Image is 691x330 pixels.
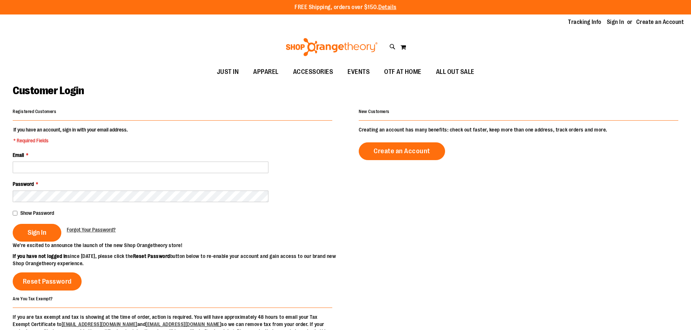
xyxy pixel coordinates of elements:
[67,226,116,233] a: Forgot Your Password?
[20,210,54,216] span: Show Password
[378,4,396,11] a: Details
[359,109,390,114] strong: New Customers
[636,18,684,26] a: Create an Account
[347,64,370,80] span: EVENTS
[359,126,678,133] p: Creating an account has many benefits: check out faster, keep more than one address, track orders...
[13,252,346,267] p: since [DATE], please click the button below to re-enable your account and gain access to our bran...
[13,296,53,301] strong: Are You Tax Exempt?
[13,253,67,259] strong: If you have not logged in
[13,109,56,114] strong: Registered Customers
[374,147,430,155] span: Create an Account
[13,126,128,144] legend: If you have an account, sign in with your email address.
[28,229,46,237] span: Sign In
[285,38,379,56] img: Shop Orangetheory
[13,84,84,97] span: Customer Login
[13,242,346,249] p: We’re excited to announce the launch of the new Shop Orangetheory store!
[145,321,221,327] a: [EMAIL_ADDRESS][DOMAIN_NAME]
[359,142,445,160] a: Create an Account
[436,64,474,80] span: ALL OUT SALE
[67,227,116,233] span: Forgot Your Password?
[568,18,601,26] a: Tracking Info
[13,272,82,291] a: Reset Password
[13,152,24,158] span: Email
[13,181,34,187] span: Password
[217,64,239,80] span: JUST IN
[13,137,128,144] span: * Required Fields
[384,64,421,80] span: OTF AT HOME
[253,64,279,80] span: APPAREL
[607,18,624,26] a: Sign In
[23,277,72,285] span: Reset Password
[62,321,137,327] a: [EMAIL_ADDRESS][DOMAIN_NAME]
[295,3,396,12] p: FREE Shipping, orders over $150.
[293,64,333,80] span: ACCESSORIES
[133,253,170,259] strong: Reset Password
[13,224,61,242] button: Sign In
